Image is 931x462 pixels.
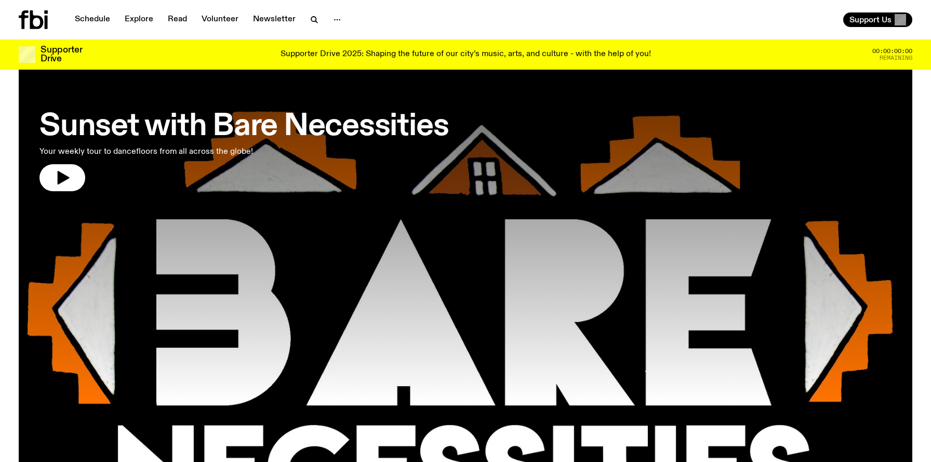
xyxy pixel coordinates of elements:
a: Schedule [69,12,116,27]
a: Newsletter [247,12,302,27]
a: Read [162,12,193,27]
span: 00:00:00:00 [872,48,912,54]
span: Remaining [880,55,912,61]
p: Your weekly tour to dancefloors from all across the globe! [39,146,305,158]
button: Support Us [843,12,912,27]
a: Explore [118,12,159,27]
h3: Supporter Drive [41,46,82,63]
a: Volunteer [195,12,245,27]
a: Sunset with Bare NecessitiesYour weekly tour to dancefloors from all across the globe! [39,102,448,191]
p: Supporter Drive 2025: Shaping the future of our city’s music, arts, and culture - with the help o... [281,50,651,59]
span: Support Us [849,15,892,24]
h3: Sunset with Bare Necessities [39,112,448,141]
